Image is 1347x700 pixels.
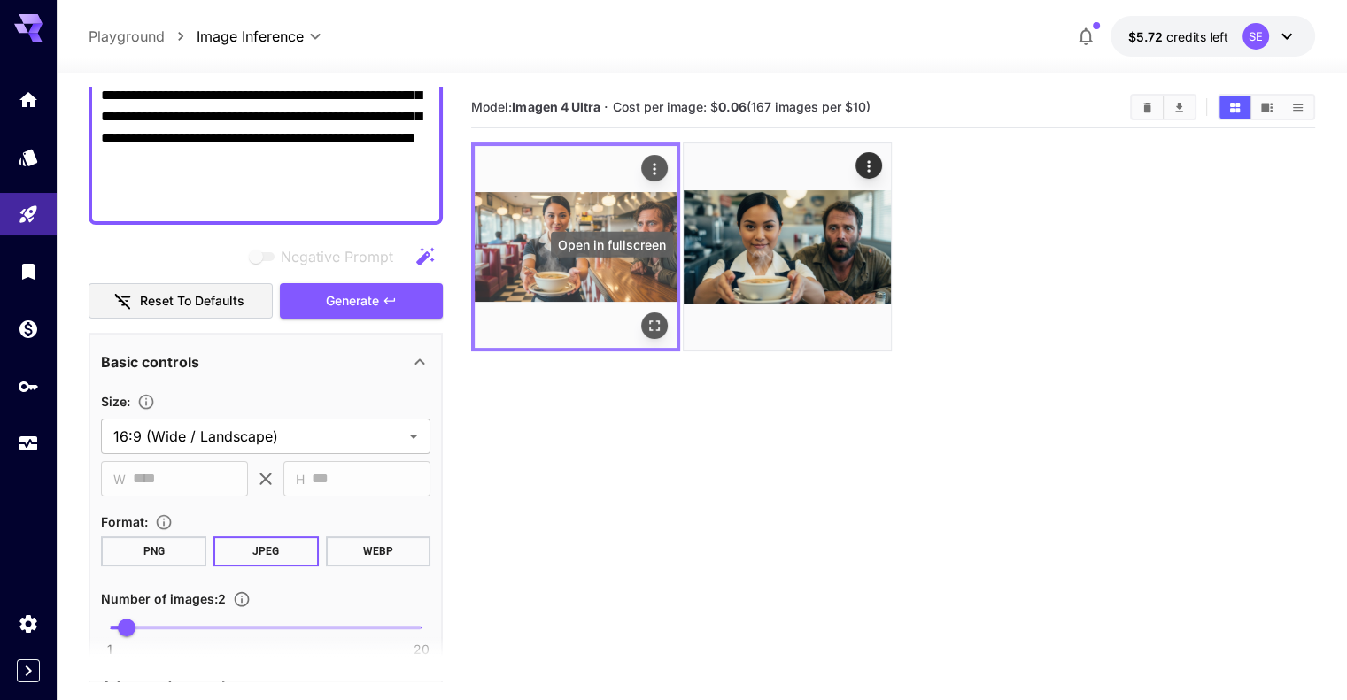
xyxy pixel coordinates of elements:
button: Adjust the dimensions of the generated image by specifying its width and height in pixels, or sel... [130,393,162,411]
span: Number of images : 2 [101,591,226,606]
div: Show images in grid viewShow images in video viewShow images in list view [1218,94,1315,120]
span: $5.72 [1128,29,1166,44]
span: Format : [101,514,148,529]
p: · [604,96,608,118]
button: PNG [101,536,206,566]
img: 9k= [684,143,891,350]
div: Library [18,260,39,282]
img: Z [475,146,677,348]
b: 0.06 [718,99,747,114]
span: Model: [471,99,600,114]
div: Actions [855,152,882,179]
div: Open in fullscreen [551,232,673,258]
span: Size : [101,394,130,409]
button: Show images in list view [1282,96,1313,119]
div: Wallet [18,318,39,340]
button: Show images in video view [1251,96,1282,119]
span: Generate [326,290,379,312]
span: Negative Prompt [281,246,393,267]
span: Cost per image: $ (167 images per $10) [613,99,871,114]
div: Models [18,146,39,168]
div: Settings [18,612,39,635]
button: $5.71783SE [1111,16,1315,57]
span: Negative prompts are not compatible with the selected model. [245,245,407,267]
div: Basic controls [101,341,430,383]
button: Reset to defaults [89,283,273,319]
span: Image Inference [197,26,304,47]
button: Clear Images [1132,96,1163,119]
button: Show images in grid view [1219,96,1250,119]
span: 16:9 (Wide / Landscape) [113,426,402,447]
button: Generate [280,283,443,319]
span: credits left [1166,29,1228,44]
div: Actions [641,155,668,181]
div: Clear ImagesDownload All [1130,94,1196,120]
div: API Keys [18,375,39,397]
b: Imagen 4 Ultra [512,99,600,114]
div: Playground [18,204,39,226]
div: SE [1242,23,1269,50]
div: Usage [18,433,39,455]
nav: breadcrumb [89,26,197,47]
span: H [296,469,305,489]
button: Download All [1164,96,1195,119]
div: Home [18,88,39,111]
div: Open in fullscreen [641,312,668,339]
span: W [113,469,126,489]
button: Expand sidebar [17,659,40,682]
button: WEBP [326,536,431,566]
a: Playground [89,26,165,47]
button: Specify how many images to generate in a single request. Each image generation will be charged se... [226,590,258,608]
button: JPEG [213,536,319,566]
button: Choose the file format for the output image. [148,513,180,531]
p: Basic controls [101,351,199,373]
div: $5.71783 [1128,27,1228,46]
